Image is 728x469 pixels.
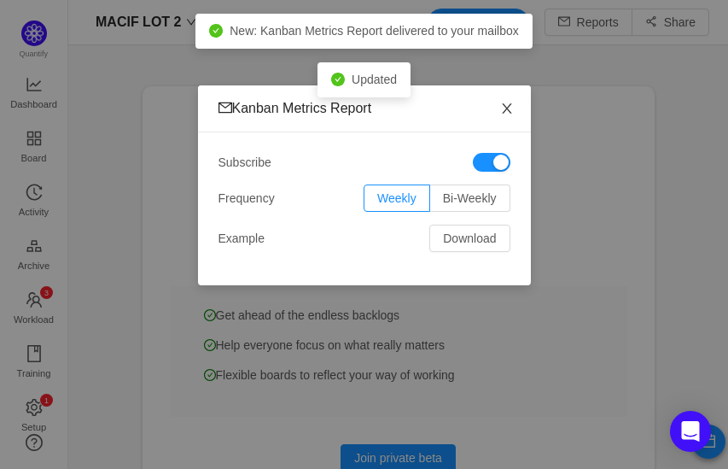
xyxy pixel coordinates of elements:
[218,101,372,115] span: Kanban Metrics Report
[331,73,345,86] i: icon: check-circle
[230,24,519,38] span: New: Kanban Metrics Report delivered to your mailbox
[352,73,397,86] span: Updated
[483,85,531,133] button: Close
[429,225,510,252] button: Download
[377,191,416,205] span: Weekly
[218,230,265,248] span: Example
[218,190,275,208] span: Frequency
[209,24,223,38] i: icon: check-circle
[670,411,711,452] div: Open Intercom Messenger
[218,154,271,172] span: Subscribe
[443,191,497,205] span: Bi-Weekly
[500,102,514,115] i: icon: close
[218,101,232,114] i: icon: mail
